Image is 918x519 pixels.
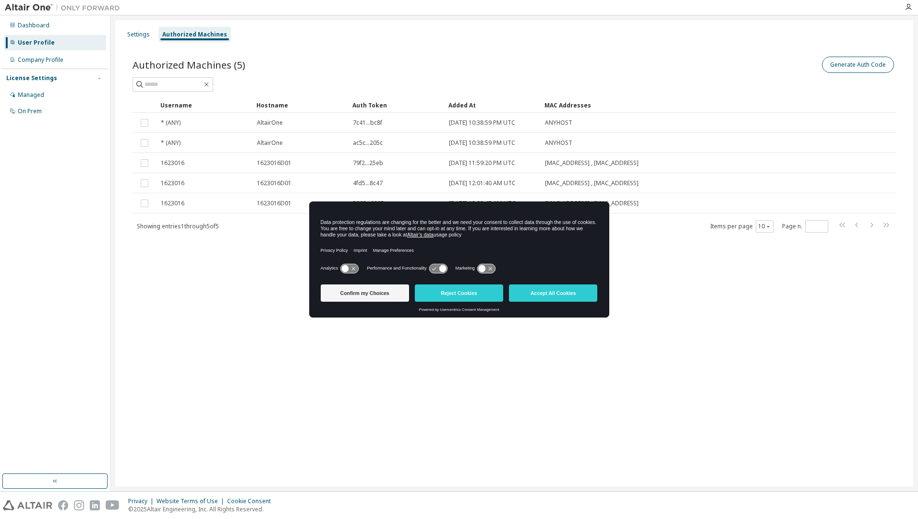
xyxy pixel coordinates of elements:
[353,200,384,207] span: 3298...0005
[782,220,828,233] span: Page n.
[162,31,227,38] div: Authorized Machines
[449,200,516,207] span: [DATE] 12:02:45 AM UTC
[257,200,291,207] span: 1623016D01
[128,505,277,513] p: © 2025 Altair Engineering, Inc. All Rights Reserved.
[758,223,771,230] button: 10
[161,139,181,147] span: * (ANY)
[133,58,245,71] span: Authorized Machines (5)
[6,74,57,82] div: License Settings
[18,39,55,47] div: User Profile
[822,57,894,73] button: Generate Auth Code
[227,497,277,505] div: Cookie Consent
[545,159,639,167] span: [MAC_ADDRESS] , [MAC_ADDRESS]
[352,97,441,113] div: Auth Token
[161,179,184,187] span: 1623016
[353,139,383,147] span: ac5c...205c
[106,500,120,510] img: youtube.svg
[449,139,515,147] span: [DATE] 10:38:59 PM UTC
[137,222,219,230] span: Showing entries 1 through 5 of 5
[353,159,383,167] span: 79f2...25eb
[257,139,283,147] span: AltairOne
[449,159,515,167] span: [DATE] 11:59:20 PM UTC
[545,119,572,127] span: ANYHOST
[90,500,100,510] img: linkedin.svg
[448,97,537,113] div: Added At
[257,159,291,167] span: 1623016D01
[256,97,345,113] div: Hostname
[353,119,382,127] span: 7c41...bc8f
[18,56,63,64] div: Company Profile
[544,97,798,113] div: MAC Addresses
[545,179,639,187] span: [MAC_ADDRESS] , [MAC_ADDRESS]
[449,119,515,127] span: [DATE] 10:38:59 PM UTC
[160,97,249,113] div: Username
[5,3,125,12] img: Altair One
[127,31,150,38] div: Settings
[18,22,49,29] div: Dashboard
[157,497,227,505] div: Website Terms of Use
[161,119,181,127] span: * (ANY)
[161,200,184,207] span: 1623016
[18,107,42,115] div: On Prem
[545,200,639,207] span: [MAC_ADDRESS] , [MAC_ADDRESS]
[545,139,572,147] span: ANYHOST
[710,220,773,233] span: Items per page
[58,500,68,510] img: facebook.svg
[257,179,291,187] span: 1623016D01
[3,500,52,510] img: altair_logo.svg
[18,91,44,99] div: Managed
[449,179,516,187] span: [DATE] 12:01:40 AM UTC
[128,497,157,505] div: Privacy
[161,159,184,167] span: 1623016
[74,500,84,510] img: instagram.svg
[257,119,283,127] span: AltairOne
[353,179,383,187] span: 4fd5...8c47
